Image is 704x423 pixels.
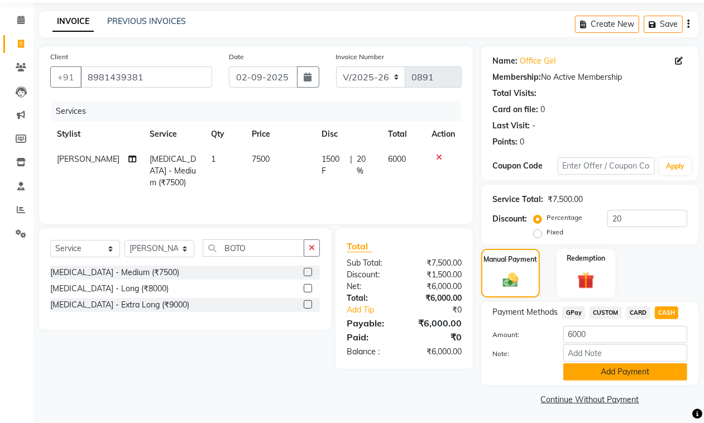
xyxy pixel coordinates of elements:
th: Price [245,122,315,147]
a: Continue Without Payment [483,394,696,406]
th: Service [143,122,204,147]
div: Sub Total: [338,257,404,269]
div: Payable: [338,316,404,330]
div: Net: [338,281,404,292]
input: Add Note [563,344,687,362]
div: ₹6,000.00 [404,346,470,358]
div: Last Visit: [492,120,530,132]
div: Discount: [492,213,527,225]
a: INVOICE [52,12,94,32]
label: Date [229,52,244,62]
button: +91 [50,66,82,88]
button: Add Payment [563,363,687,381]
div: [MEDICAL_DATA] - Medium (₹7500) [50,267,179,278]
span: 6000 [388,154,406,164]
div: Membership: [492,71,541,83]
th: Qty [204,122,245,147]
label: Fixed [547,227,563,237]
a: Office Girl [520,55,555,67]
div: ₹7,500.00 [548,194,583,205]
div: Total: [338,292,404,304]
label: Percentage [547,213,582,223]
div: - [532,120,535,132]
div: ₹0 [415,304,470,316]
span: CASH [655,306,679,319]
div: ₹6,000.00 [404,316,470,330]
div: ₹1,500.00 [404,269,470,281]
div: ₹6,000.00 [404,292,470,304]
div: Points: [492,136,518,148]
label: Client [50,52,68,62]
div: Card on file: [492,104,538,116]
a: PREVIOUS INVOICES [107,16,186,26]
div: Paid: [338,330,404,344]
span: CARD [626,306,650,319]
div: No Active Membership [492,71,687,83]
span: 20 % [357,153,375,177]
div: Balance : [338,346,404,358]
span: 7500 [252,154,270,164]
div: Discount: [338,269,404,281]
label: Invoice Number [336,52,385,62]
div: Coupon Code [492,160,557,172]
div: 0 [540,104,545,116]
a: Add Tip [338,304,415,316]
div: Services [51,101,470,122]
div: Total Visits: [492,88,537,99]
div: ₹7,500.00 [404,257,470,269]
button: Apply [659,158,691,175]
input: Search by Name/Mobile/Email/Code [80,66,212,88]
span: GPay [562,306,585,319]
input: Amount [563,326,687,343]
div: ₹0 [404,330,470,344]
div: [MEDICAL_DATA] - Long (₹8000) [50,283,169,295]
label: Note: [484,349,554,359]
label: Manual Payment [484,254,538,265]
input: Enter Offer / Coupon Code [558,157,655,175]
th: Stylist [50,122,143,147]
span: [PERSON_NAME] [57,154,119,164]
div: Service Total: [492,194,543,205]
div: [MEDICAL_DATA] - Extra Long (₹9000) [50,299,189,311]
div: ₹6,000.00 [404,281,470,292]
span: 1 [211,154,215,164]
span: CUSTOM [590,306,622,319]
th: Disc [315,122,382,147]
th: Action [425,122,462,147]
div: 0 [520,136,524,148]
span: Total [347,241,372,252]
img: _cash.svg [498,271,523,289]
img: _gift.svg [572,270,599,291]
span: 1500 F [322,153,346,177]
label: Amount: [484,330,554,340]
button: Save [644,16,683,33]
span: | [350,153,352,177]
button: Create New [575,16,639,33]
span: [MEDICAL_DATA] - Medium (₹7500) [150,154,196,188]
input: Search or Scan [203,239,304,257]
div: Name: [492,55,518,67]
th: Total [381,122,425,147]
label: Redemption [567,253,605,263]
span: Payment Methods [492,306,558,318]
